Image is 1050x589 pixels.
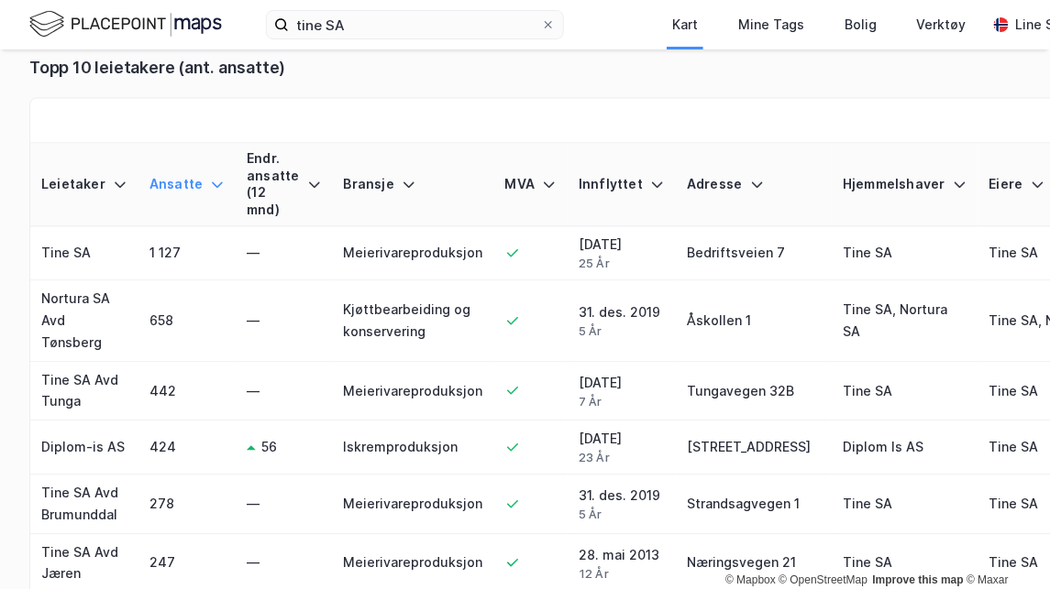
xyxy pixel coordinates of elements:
[579,507,665,522] div: 5 År
[579,566,665,582] div: 12 År
[579,394,665,409] div: 7 År
[333,474,494,534] td: Meierivareproduksjon
[247,493,321,515] div: —
[261,436,277,458] div: 56
[676,474,832,534] td: Strandsagvegen 1
[41,176,127,193] div: Leietaker
[505,176,558,193] div: MVA
[579,372,665,409] div: [DATE]
[958,501,1050,589] iframe: Chat Widget
[30,226,138,279] td: Tine SA
[138,226,236,279] td: 1 127
[247,310,321,332] div: —
[138,362,236,421] td: 442
[29,8,222,40] img: logo.f888ab2527a4732fd821a326f86c7f29.svg
[579,176,665,193] div: Innflyttet
[779,573,868,586] a: OpenStreetMap
[579,428,665,465] div: [DATE]
[687,176,821,193] div: Adresse
[247,380,321,402] div: —
[247,551,321,573] div: —
[138,474,236,534] td: 278
[676,280,832,362] td: Åskollen 1
[344,176,483,193] div: Bransje
[832,280,978,362] td: Tine SA, Nortura SA
[149,176,225,193] div: Ansatte
[579,323,665,339] div: 5 År
[579,485,665,522] div: 31. des. 2019
[843,176,967,193] div: Hjemmelshaver
[579,301,665,339] div: 31. des. 2019
[579,544,665,582] div: 28. mai 2013
[579,234,665,271] div: [DATE]
[725,573,776,586] a: Mapbox
[333,226,494,279] td: Meierivareproduksjon
[676,226,832,279] td: Bedriftsveien 7
[138,280,236,362] td: 658
[832,226,978,279] td: Tine SA
[30,420,138,474] td: Diplom-is AS
[289,11,541,38] input: Søk på adresse, matrikkel, gårdeiere, leietakere eller personer
[845,14,877,36] div: Bolig
[30,280,138,362] td: Nortura SA Avd Tønsberg
[958,501,1050,589] div: Kontrollprogram for chat
[672,14,698,36] div: Kart
[30,474,138,534] td: Tine SA Avd Brumunddal
[873,573,964,586] a: Improve this map
[832,362,978,421] td: Tine SA
[676,420,832,474] td: [STREET_ADDRESS]
[917,14,967,36] div: Verktøy
[579,450,665,465] div: 23 År
[30,362,138,421] td: Tine SA Avd Tunga
[333,280,494,362] td: Kjøttbearbeiding og konservering
[832,474,978,534] td: Tine SA
[247,242,321,264] div: —
[738,14,804,36] div: Mine Tags
[138,420,236,474] td: 424
[579,256,665,271] div: 25 År
[676,362,832,421] td: Tungavegen 32B
[247,150,321,219] div: Endr. ansatte (12 mnd)
[832,420,978,474] td: Diplom Is AS
[333,420,494,474] td: Iskremproduksjon
[333,362,494,421] td: Meierivareproduksjon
